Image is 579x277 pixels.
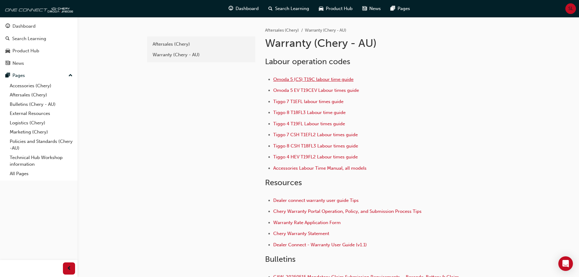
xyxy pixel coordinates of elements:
img: oneconnect [3,2,73,15]
a: Product Hub [2,45,75,57]
span: Dashboard [236,5,259,12]
span: SL [568,5,573,12]
a: Marketing (Chery) [7,127,75,137]
span: News [369,5,381,12]
a: Policies and Standards (Chery -AU) [7,137,75,153]
span: guage-icon [5,24,10,29]
a: Technical Hub Workshop information [7,153,75,169]
span: search-icon [5,36,10,42]
span: Resources [265,178,302,187]
div: Open Intercom Messenger [558,256,573,271]
span: car-icon [5,48,10,54]
span: Labour operation codes [265,57,350,66]
a: Omoda 5 EV T19CEV Labour times guide [273,88,359,93]
div: News [12,60,24,67]
a: Tiggo 4 HEV T19FL2 Labour times guide [273,154,358,160]
div: Product Hub [12,47,39,54]
a: Dealer connect warranty user guide Tips [273,198,359,203]
button: Pages [2,70,75,81]
a: Aftersales (Chery) [7,90,75,100]
a: Tiggo 7 T1EFL labour times guide [273,99,343,104]
a: Warranty Rate Application Form [273,220,341,225]
a: Aftersales (Chery) [265,28,299,33]
div: Pages [12,72,25,79]
span: news-icon [5,61,10,66]
a: search-iconSearch Learning [264,2,314,15]
span: news-icon [362,5,367,12]
a: Tiggo 8 T18FL3 Labour time guide [273,110,346,115]
a: Search Learning [2,33,75,44]
a: News [2,58,75,69]
span: Bulletins [265,254,295,264]
a: guage-iconDashboard [224,2,264,15]
a: External Resources [7,109,75,118]
a: Tiggo 4 T19FL Labour times guide [273,121,345,126]
a: Dealer Connect - Warranty User Guide (v1.1) [273,242,367,248]
a: car-iconProduct Hub [314,2,357,15]
a: Chery Warranty Statement [273,231,329,236]
div: Warranty (Chery - AU) [153,51,250,58]
span: pages-icon [5,73,10,78]
a: Dashboard [2,21,75,32]
a: Logistics (Chery) [7,118,75,128]
a: Warranty (Chery - AU) [150,50,253,60]
span: Product Hub [326,5,353,12]
div: Search Learning [12,35,46,42]
a: Accessories Labour Time Manual, all models [273,165,367,171]
span: pages-icon [391,5,395,12]
span: Pages [398,5,410,12]
a: Omoda 5 (C5) T19C labour time guide [273,77,353,82]
a: news-iconNews [357,2,386,15]
button: SL [565,3,576,14]
span: up-icon [68,72,73,80]
span: car-icon [319,5,323,12]
a: Aftersales (Chery) [150,39,253,50]
div: Dashboard [12,23,36,30]
a: Chery Warranty Portal Operation, Policy, and Submission Process Tips [273,209,422,214]
button: DashboardSearch LearningProduct HubNews [2,19,75,70]
span: search-icon [268,5,273,12]
span: Search Learning [275,5,309,12]
div: Aftersales (Chery) [153,41,250,48]
a: All Pages [7,169,75,178]
a: Tiggo 7 CSH T1EFL2 Labour times guide [273,132,358,137]
span: guage-icon [229,5,233,12]
a: Tiggo 8 CSH T18FL3 Labour times guide [273,143,358,149]
a: pages-iconPages [386,2,415,15]
a: Bulletins (Chery - AU) [7,100,75,109]
li: Warranty (Chery - AU) [305,27,346,34]
a: Accessories (Chery) [7,81,75,91]
span: prev-icon [67,265,71,272]
h1: Warranty (Chery - AU) [265,36,464,50]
